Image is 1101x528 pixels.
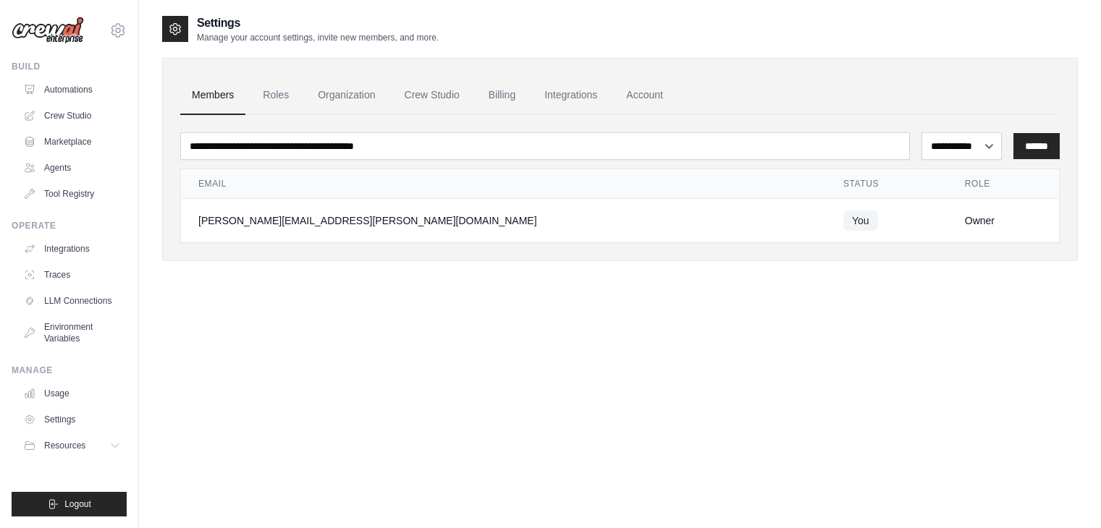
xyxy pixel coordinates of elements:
[197,14,439,32] h2: Settings
[17,263,127,286] a: Traces
[17,434,127,457] button: Resources
[965,213,1042,228] div: Owner
[44,440,85,451] span: Resources
[17,315,127,350] a: Environment Variables
[826,169,948,199] th: Status
[477,76,527,115] a: Billing
[197,32,439,43] p: Manage your account settings, invite new members, and more.
[843,210,878,231] span: You
[64,498,91,510] span: Logout
[12,220,127,231] div: Operate
[17,237,127,260] a: Integrations
[17,289,127,312] a: LLM Connections
[17,382,127,405] a: Usage
[17,182,127,205] a: Tool Registry
[948,169,1059,199] th: Role
[17,130,127,153] a: Marketplace
[306,76,387,115] a: Organization
[17,104,127,127] a: Crew Studio
[251,76,300,115] a: Roles
[17,78,127,101] a: Automations
[12,17,84,44] img: Logo
[198,213,809,228] div: [PERSON_NAME][EMAIL_ADDRESS][PERSON_NAME][DOMAIN_NAME]
[12,492,127,516] button: Logout
[12,61,127,72] div: Build
[180,76,245,115] a: Members
[12,365,127,376] div: Manage
[393,76,471,115] a: Crew Studio
[615,76,675,115] a: Account
[533,76,609,115] a: Integrations
[17,408,127,431] a: Settings
[181,169,826,199] th: Email
[17,156,127,179] a: Agents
